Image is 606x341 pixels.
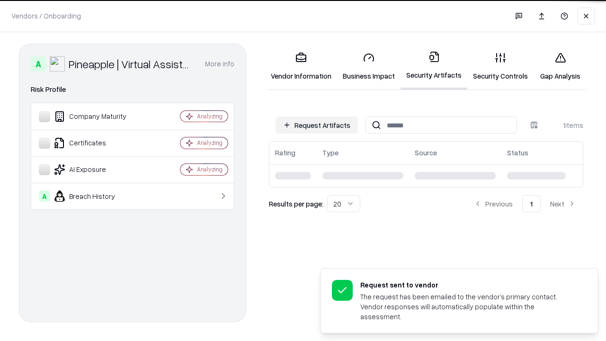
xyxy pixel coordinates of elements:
div: Request sent to vendor [360,280,575,290]
div: Certificates [39,137,152,149]
div: Risk Profile [31,84,234,95]
p: Vendors / Onboarding [11,11,81,21]
div: The request has been emailed to the vendor’s primary contact. Vendor responses will automatically... [360,292,575,322]
div: Analyzing [197,139,223,147]
a: Gap Analysis [534,45,587,89]
div: Company Maturity [39,111,152,122]
a: Vendor Information [265,45,337,89]
div: Analyzing [197,165,223,173]
div: A [39,190,50,202]
div: Analyzing [197,112,223,120]
div: A [31,56,46,72]
div: Breach History [39,190,152,202]
a: Security Artifacts [401,44,467,90]
a: Business Impact [337,45,401,89]
button: More info [205,55,234,72]
nav: pagination [466,195,583,212]
button: Request Artifacts [276,117,358,134]
div: AI Exposure [39,164,152,175]
p: Results per page: [269,199,323,209]
div: 1 items [545,120,583,130]
div: Source [415,148,437,158]
div: Rating [275,148,295,158]
div: Type [322,148,339,158]
img: Pineapple | Virtual Assistant Agency [50,56,65,72]
a: Security Controls [467,45,534,89]
div: Status [507,148,528,158]
button: 1 [522,195,541,212]
div: Pineapple | Virtual Assistant Agency [69,56,194,72]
